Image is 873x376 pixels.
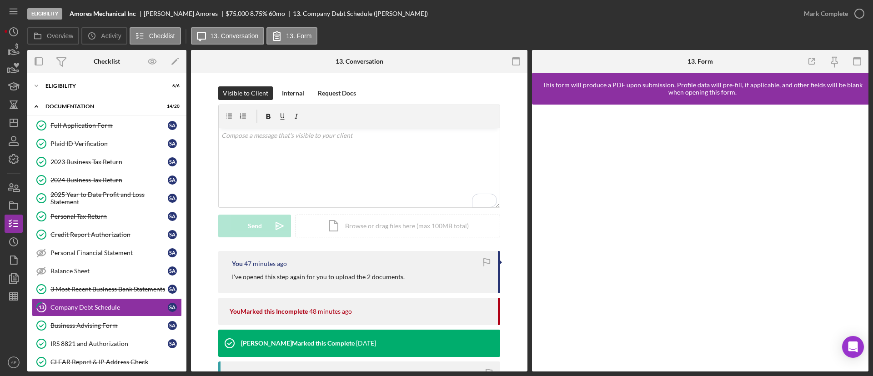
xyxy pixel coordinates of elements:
div: Eligibility [45,83,157,89]
div: Request Docs [318,86,356,100]
a: Personal Tax ReturnSA [32,207,182,226]
div: 13. Company Debt Schedule ([PERSON_NAME]) [293,10,428,17]
button: Activity [81,27,127,45]
div: S A [168,285,177,294]
iframe: Lenderfit form [541,114,860,362]
button: 13. Form [266,27,317,45]
a: 2024 Business Tax ReturnSA [32,171,182,189]
div: 6 / 6 [163,83,180,89]
div: To enrich screen reader interactions, please activate Accessibility in Grammarly extension settings [219,128,500,207]
div: CLEAR Report & IP Address Check [50,358,181,366]
a: Credit Report AuthorizationSA [32,226,182,244]
div: Credit Report Authorization [50,231,168,238]
div: Mark Complete [804,5,848,23]
div: Send [248,215,262,237]
div: 60 mo [269,10,285,17]
div: S A [168,175,177,185]
p: I've opened this step again for you to upload the 2 documents. [232,272,405,282]
button: 13. Conversation [191,27,265,45]
button: Mark Complete [795,5,868,23]
div: S A [168,303,177,312]
div: This form will produce a PDF upon submission. Profile data will pre-fill, if applicable, and othe... [537,81,868,96]
button: Visible to Client [218,86,273,100]
a: Plaid ID VerificationSA [32,135,182,153]
a: Full Application FormSA [32,116,182,135]
div: S A [168,157,177,166]
button: Checklist [130,27,181,45]
span: $75,000 [226,10,249,17]
a: Business Advising FormSA [32,316,182,335]
label: Checklist [149,32,175,40]
label: Overview [47,32,73,40]
div: S A [168,230,177,239]
div: Company Debt Schedule [50,304,168,311]
div: Plaid ID Verification [50,140,168,147]
tspan: 13 [39,304,44,310]
div: S A [168,266,177,276]
div: 13. Conversation [336,58,383,65]
div: Business Advising Form [50,322,168,329]
div: Checklist [94,58,120,65]
div: [PERSON_NAME] Amores [144,10,226,17]
div: S A [168,248,177,257]
time: 2025-09-11 23:26 [356,340,376,347]
div: 3 Most Recent Business Bank Statements [50,286,168,293]
button: Internal [277,86,309,100]
div: 13. Form [687,58,713,65]
div: S A [168,212,177,221]
div: S A [168,321,177,330]
a: 2023 Business Tax ReturnSA [32,153,182,171]
div: Internal [282,86,304,100]
div: S A [168,121,177,130]
div: You Marked this Incomplete [230,308,308,315]
a: 13Company Debt ScheduleSA [32,298,182,316]
div: Eligibility [27,8,62,20]
div: Full Application Form [50,122,168,129]
div: 2023 Business Tax Return [50,158,168,165]
text: AE [11,360,17,365]
div: S A [168,194,177,203]
div: [PERSON_NAME] Marked this Complete [241,340,355,347]
div: 2025 Year to Date Profit and Loss Statement [50,191,168,206]
a: IRS 8821 and AuthorizationSA [32,335,182,353]
div: Personal Tax Return [50,213,168,220]
button: Request Docs [313,86,361,100]
label: 13. Form [286,32,311,40]
a: Personal Financial StatementSA [32,244,182,262]
button: AE [5,353,23,371]
b: Amores Mechanical Inc [70,10,136,17]
div: S A [168,139,177,148]
div: Documentation [45,104,157,109]
div: Personal Financial Statement [50,249,168,256]
div: You [232,260,243,267]
button: Overview [27,27,79,45]
time: 2025-09-26 18:34 [244,260,287,267]
div: Visible to Client [223,86,268,100]
a: CLEAR Report & IP Address Check [32,353,182,371]
a: 2025 Year to Date Profit and Loss StatementSA [32,189,182,207]
label: 13. Conversation [211,32,259,40]
a: Balance SheetSA [32,262,182,280]
div: IRS 8821 and Authorization [50,340,168,347]
div: S A [168,339,177,348]
button: Send [218,215,291,237]
time: 2025-09-26 18:34 [309,308,352,315]
a: 3 Most Recent Business Bank StatementsSA [32,280,182,298]
div: 2024 Business Tax Return [50,176,168,184]
div: Open Intercom Messenger [842,336,864,358]
label: Activity [101,32,121,40]
div: 8.75 % [250,10,267,17]
div: Balance Sheet [50,267,168,275]
div: 14 / 20 [163,104,180,109]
